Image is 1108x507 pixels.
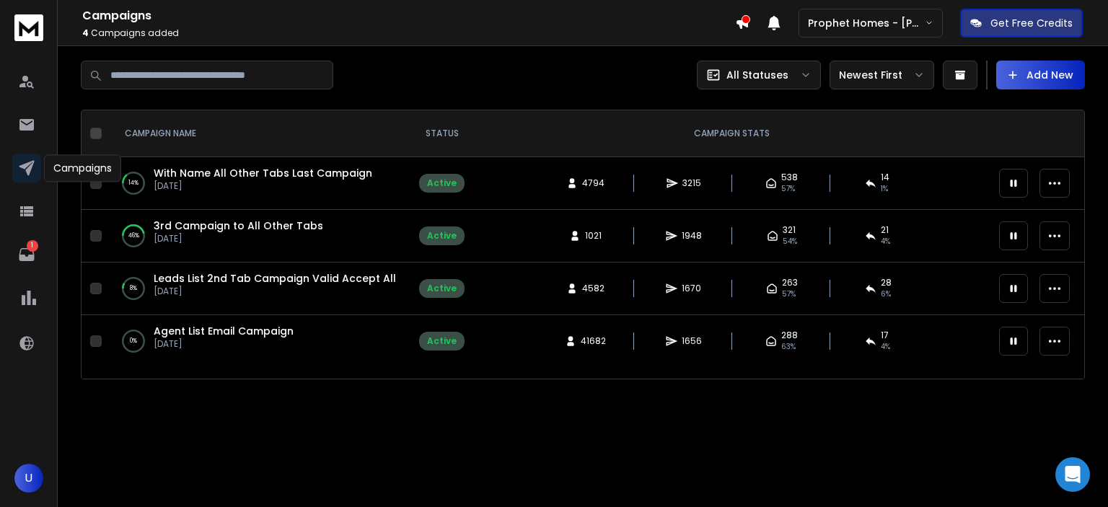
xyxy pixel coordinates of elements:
button: Add New [996,61,1085,89]
div: Open Intercom Messenger [1055,457,1090,492]
span: 538 [781,172,798,183]
span: 63 % [781,341,796,353]
span: 3215 [682,177,701,189]
span: 4582 [582,283,604,294]
p: Prophet Homes - [PERSON_NAME] [808,16,925,30]
th: CAMPAIGN STATS [473,110,990,157]
span: 1948 [682,230,702,242]
td: 0%Agent List Email Campaign[DATE] [107,315,410,368]
span: 21 [881,224,889,236]
span: 321 [783,224,796,236]
span: 1021 [585,230,602,242]
div: Campaigns [44,154,121,182]
a: 1 [12,240,41,269]
span: 4 % [881,341,890,353]
td: 8%Leads List 2nd Tab Campaign Valid Accept All[DATE] [107,263,410,315]
td: 14%With Name All Other Tabs Last Campaign[DATE] [107,157,410,210]
button: Newest First [830,61,934,89]
span: 57 % [781,183,795,195]
p: All Statuses [726,68,788,82]
p: [DATE] [154,233,323,244]
div: Active [427,230,457,242]
p: Campaigns added [82,27,735,39]
button: U [14,464,43,493]
span: 41682 [581,335,606,347]
p: 14 % [128,176,138,190]
span: 4 [82,27,89,39]
span: 263 [782,277,798,288]
a: Leads List 2nd Tab Campaign Valid Accept All [154,271,396,286]
img: logo [14,14,43,41]
div: Active [427,283,457,294]
span: 288 [781,330,798,341]
div: Active [427,177,457,189]
p: [DATE] [154,180,372,192]
span: 1 % [881,183,888,195]
p: [DATE] [154,286,396,297]
div: Active [427,335,457,347]
th: STATUS [410,110,473,157]
p: Get Free Credits [990,16,1073,30]
span: 6 % [881,288,891,300]
h1: Campaigns [82,7,735,25]
span: 1670 [682,283,701,294]
a: 3rd Campaign to All Other Tabs [154,219,323,233]
span: 1656 [682,335,702,347]
button: Get Free Credits [960,9,1083,38]
span: 57 % [782,288,796,300]
span: 17 [881,330,889,341]
p: 0 % [130,334,137,348]
p: 1 [27,240,38,252]
p: 8 % [130,281,137,296]
a: With Name All Other Tabs Last Campaign [154,166,372,180]
span: 28 [881,277,892,288]
span: 4 % [881,236,890,247]
a: Agent List Email Campaign [154,324,294,338]
td: 46%3rd Campaign to All Other Tabs[DATE] [107,210,410,263]
p: [DATE] [154,338,294,350]
p: 46 % [128,229,139,243]
th: CAMPAIGN NAME [107,110,410,157]
span: 4794 [582,177,604,189]
span: 54 % [783,236,797,247]
span: 14 [881,172,889,183]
